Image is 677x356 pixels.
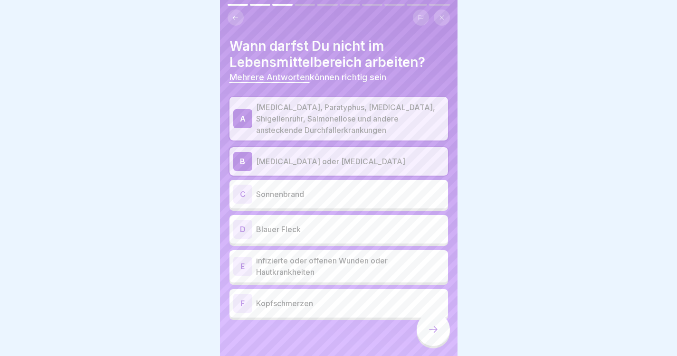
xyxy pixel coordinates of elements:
div: E [233,257,252,276]
span: Mehrere Antworten [229,72,310,82]
div: F [233,294,252,313]
p: [MEDICAL_DATA], Paratyphus, [MEDICAL_DATA], Shigellenruhr, Salmonellose und andere ansteckende Du... [256,102,444,136]
div: C [233,185,252,204]
p: können richtig sein [229,72,448,83]
div: B [233,152,252,171]
h4: Wann darfst Du nicht im Lebensmittelbereich arbeiten? [229,38,448,70]
p: Kopfschmerzen [256,298,444,309]
p: Sonnenbrand [256,188,444,200]
div: A [233,109,252,128]
div: D [233,220,252,239]
p: [MEDICAL_DATA] oder [MEDICAL_DATA] [256,156,444,167]
p: infizierte oder offenen Wunden oder Hautkrankheiten [256,255,444,278]
p: Blauer Fleck [256,224,444,235]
